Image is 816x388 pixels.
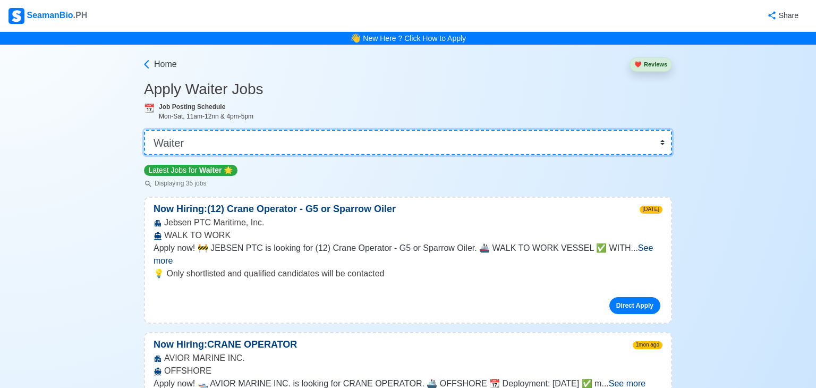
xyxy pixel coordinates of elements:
p: Latest Jobs for [144,165,237,176]
span: ... [601,379,645,388]
span: See more [609,379,645,388]
p: Now Hiring: (12) Crane Operator - G5 or Sparrow Oiler [145,202,404,216]
span: Waiter [199,166,222,174]
div: Mon-Sat, 11am-12nn & 4pm-5pm [159,112,672,121]
div: AVIOR MARINE INC. OFFSHORE [145,352,671,377]
a: New Here ? Click How to Apply [363,34,466,43]
span: calendar [144,104,155,113]
h3: Apply Waiter Jobs [144,80,672,98]
span: Apply now! 🛥️ AVIOR MARINE INC. is looking for CRANE OPERATOR. 🚢 OFFSHORE 📆 Deployment: [DATE] ✅ m [154,379,601,388]
a: Direct Apply [609,297,660,314]
p: Now Hiring: CRANE OPERATOR [145,338,305,352]
span: Apply now! 🚧 JEBSEN PTC is looking for (12) Crane Operator - G5 or Sparrow Oiler. 🚢 WALK TO WORK ... [154,243,631,252]
p: 💡 Only shortlisted and qualified candidates will be contacted [154,267,662,280]
div: Jebsen PTC Maritime, Inc. WALK TO WORK [145,216,671,242]
b: Job Posting Schedule [159,103,225,111]
span: heart [634,61,642,68]
button: heartReviews [630,57,672,72]
span: bell [348,31,362,46]
span: .PH [73,11,88,20]
span: 1mon ago [633,341,662,349]
span: [DATE] [640,206,662,214]
span: star [224,166,233,174]
div: SeamanBio [8,8,87,24]
img: Logo [8,8,24,24]
a: Home [141,58,177,71]
p: Displaying 35 jobs [144,179,237,188]
button: Share [756,5,807,26]
span: Home [154,58,177,71]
